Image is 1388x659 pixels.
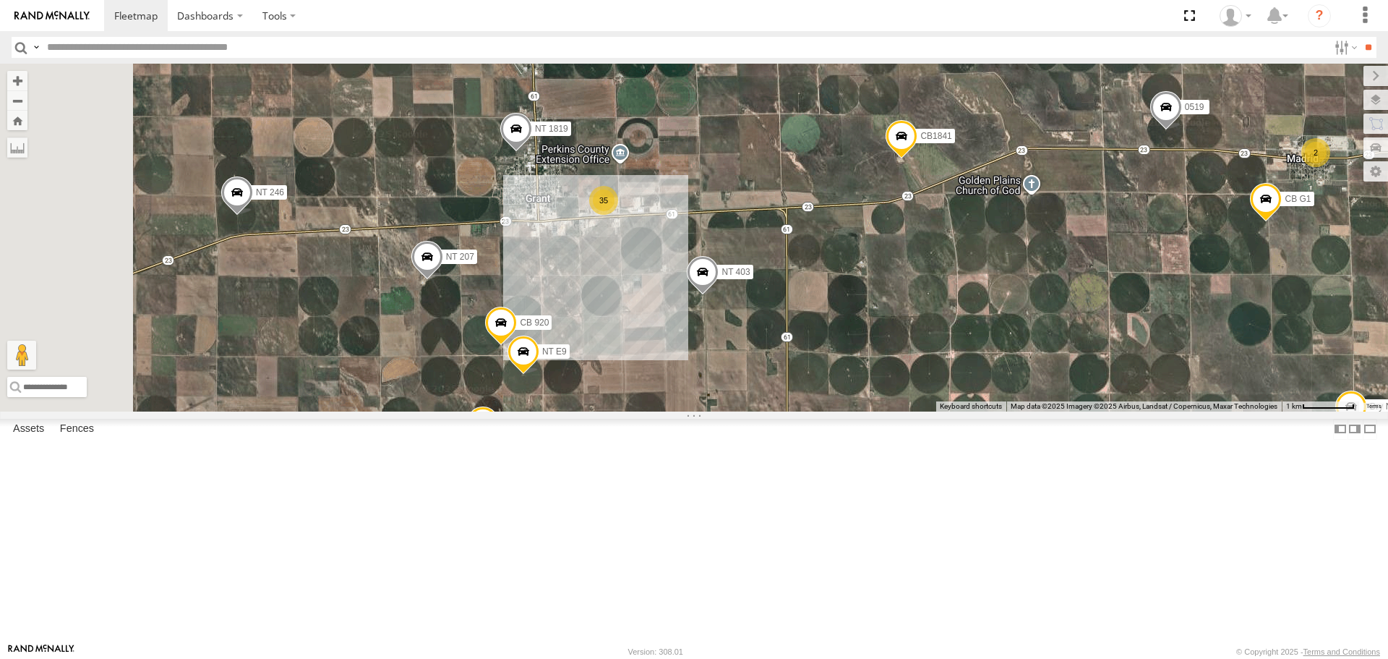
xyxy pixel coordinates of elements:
div: Cary Cook [1214,5,1256,27]
div: 35 [589,186,618,215]
button: Map Scale: 1 km per 69 pixels [1282,401,1359,412]
span: NT E9 [542,347,567,357]
label: Search Filter Options [1329,37,1360,58]
span: NT 403 [721,267,750,277]
i: ? [1308,4,1331,27]
span: CB 920 [520,318,549,328]
a: Terms and Conditions [1303,647,1380,656]
span: 1 km [1286,402,1302,410]
span: NT 1819 [535,124,568,134]
img: rand-logo.svg [14,11,90,21]
button: Keyboard shortcuts [940,401,1002,412]
label: Hide Summary Table [1363,419,1377,440]
label: Search Query [30,37,42,58]
label: Measure [7,137,27,158]
a: Visit our Website [8,645,74,659]
button: Zoom in [7,71,27,90]
button: Zoom Home [7,111,27,130]
span: NT 246 [256,187,284,197]
button: Drag Pegman onto the map to open Street View [7,341,36,370]
label: Dock Summary Table to the Left [1333,419,1348,440]
button: Zoom out [7,90,27,111]
label: Assets [6,420,51,440]
div: 2 [1301,138,1330,167]
span: Map data ©2025 Imagery ©2025 Airbus, Landsat / Copernicus, Maxar Technologies [1011,402,1277,410]
label: Map Settings [1363,161,1388,182]
span: NT 207 [446,252,474,263]
div: © Copyright 2025 - [1236,647,1380,656]
label: Dock Summary Table to the Right [1348,419,1362,440]
div: Version: 308.01 [628,647,683,656]
span: CB1841 [920,131,951,141]
span: CB G1 [1285,194,1311,204]
label: Fences [53,420,101,440]
span: 0519 [1185,102,1204,112]
a: Terms (opens in new tab) [1366,403,1381,409]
